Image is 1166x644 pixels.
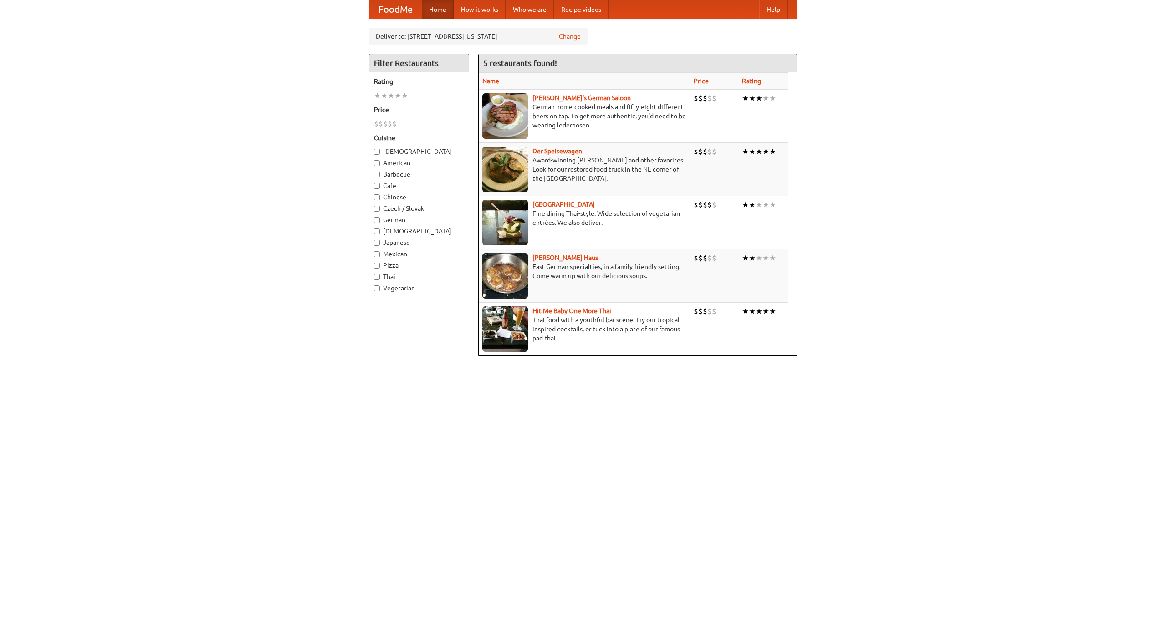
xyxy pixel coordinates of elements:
li: ★ [762,147,769,157]
label: Vegetarian [374,284,464,293]
li: $ [694,253,698,263]
li: ★ [762,200,769,210]
li: ★ [756,200,762,210]
li: ★ [742,147,749,157]
h5: Price [374,105,464,114]
label: Cafe [374,181,464,190]
p: Fine dining Thai-style. Wide selection of vegetarian entrées. We also deliver. [482,209,686,227]
input: German [374,217,380,223]
input: Vegetarian [374,285,380,291]
li: $ [694,200,698,210]
input: Barbecue [374,172,380,177]
li: $ [712,93,716,103]
li: $ [703,147,707,157]
img: babythai.jpg [482,306,528,352]
label: Czech / Slovak [374,204,464,213]
li: $ [698,306,703,316]
li: ★ [381,91,388,101]
img: esthers.jpg [482,93,528,139]
li: $ [698,200,703,210]
li: $ [694,147,698,157]
label: Japanese [374,238,464,247]
li: $ [698,147,703,157]
p: German home-cooked meals and fifty-eight different beers on tap. To get more authentic, you'd nee... [482,102,686,130]
h4: Filter Restaurants [369,54,469,72]
li: $ [694,306,698,316]
li: $ [703,253,707,263]
li: ★ [762,93,769,103]
input: Chinese [374,194,380,200]
li: $ [388,119,392,129]
img: kohlhaus.jpg [482,253,528,299]
a: FoodMe [369,0,422,19]
li: ★ [769,147,776,157]
li: $ [694,93,698,103]
label: Pizza [374,261,464,270]
a: [PERSON_NAME] Haus [532,254,598,261]
li: ★ [742,93,749,103]
label: Chinese [374,193,464,202]
label: [DEMOGRAPHIC_DATA] [374,227,464,236]
ng-pluralize: 5 restaurants found! [483,59,557,67]
li: ★ [756,253,762,263]
li: $ [707,306,712,316]
li: $ [707,147,712,157]
h5: Rating [374,77,464,86]
p: Thai food with a youthful bar scene. Try our tropical inspired cocktails, or tuck into a plate of... [482,315,686,343]
li: ★ [769,200,776,210]
li: ★ [749,306,756,316]
li: $ [703,200,707,210]
img: satay.jpg [482,200,528,245]
li: $ [703,93,707,103]
li: $ [707,200,712,210]
li: $ [707,93,712,103]
input: Czech / Slovak [374,206,380,212]
li: $ [707,253,712,263]
input: Mexican [374,251,380,257]
li: ★ [749,93,756,103]
a: Der Speisewagen [532,147,582,155]
li: $ [712,306,716,316]
li: ★ [756,93,762,103]
li: ★ [762,253,769,263]
li: ★ [756,147,762,157]
li: ★ [394,91,401,101]
label: Barbecue [374,170,464,179]
li: $ [374,119,378,129]
li: $ [712,253,716,263]
li: $ [703,306,707,316]
div: Deliver to: [STREET_ADDRESS][US_STATE] [369,28,588,45]
input: Pizza [374,263,380,269]
a: Hit Me Baby One More Thai [532,307,611,314]
li: ★ [742,253,749,263]
li: ★ [769,93,776,103]
label: Thai [374,272,464,281]
p: East German specialties, in a family-friendly setting. Come warm up with our delicious soups. [482,262,686,280]
label: Mexican [374,249,464,259]
label: [DEMOGRAPHIC_DATA] [374,147,464,156]
label: American [374,158,464,167]
li: $ [378,119,383,129]
a: Help [759,0,788,19]
a: [PERSON_NAME]'s German Saloon [532,94,631,101]
a: Rating [742,77,761,85]
a: How it works [454,0,506,19]
li: ★ [374,91,381,101]
a: [GEOGRAPHIC_DATA] [532,201,595,208]
a: Name [482,77,499,85]
a: Who we are [506,0,554,19]
li: $ [712,200,716,210]
li: ★ [769,253,776,263]
li: ★ [388,91,394,101]
h5: Cuisine [374,133,464,142]
li: $ [698,93,703,103]
input: Japanese [374,240,380,246]
li: $ [698,253,703,263]
a: Price [694,77,709,85]
a: Recipe videos [554,0,609,19]
li: ★ [742,306,749,316]
input: American [374,160,380,166]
